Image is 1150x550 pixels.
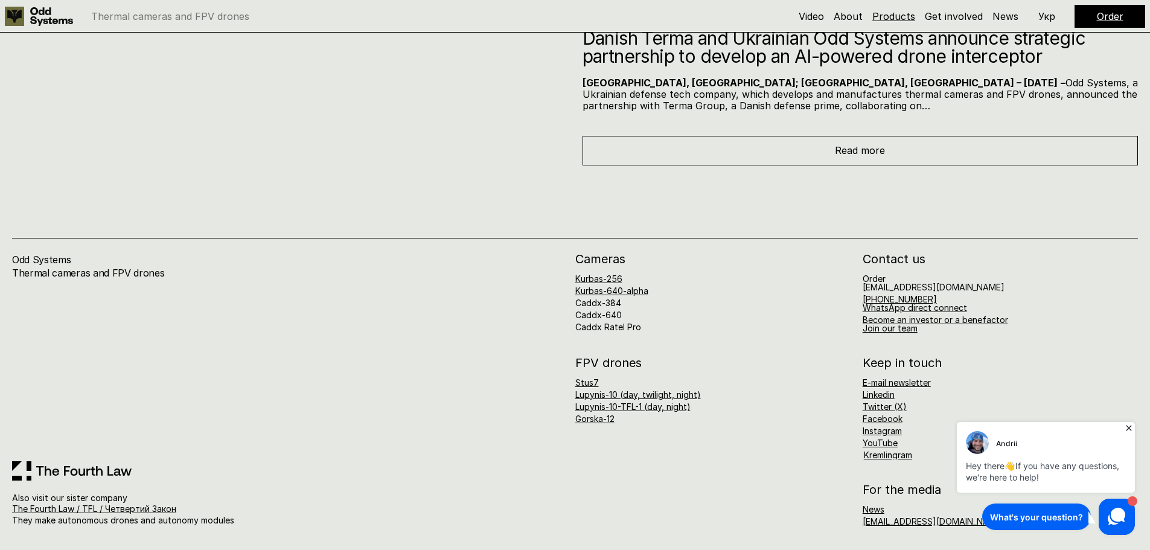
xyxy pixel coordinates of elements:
strong: [GEOGRAPHIC_DATA], [GEOGRAPHIC_DATA]; [GEOGRAPHIC_DATA], [GEOGRAPHIC_DATA] – [DATE] [583,77,1058,89]
h2: Danish Terma and Ukrainian Odd Systems announce strategic partnership to develop an AI-powered dr... [583,29,1139,65]
a: Lupynis-10 (day, twilight, night) [575,389,701,400]
strong: – [1061,77,1065,89]
a: Lupynis-10-TFL-1 (day, night) [575,401,691,412]
h4: Odd Systems Thermal cameras and FPV drones [12,253,286,293]
a: Get involved [925,10,983,22]
a: Gorska-12 [575,414,615,424]
span: Read more [835,144,885,156]
p: Also visit our sister company They make autonomous drones and autonomy modules [12,493,329,526]
a: Kremlingram [864,450,912,460]
iframe: HelpCrunch [954,418,1138,538]
a: About [834,10,863,22]
a: Join our team [863,323,918,333]
a: Become an investor or a benefactor [863,315,1008,325]
h2: Cameras [575,253,851,265]
h2: Keep in touch [863,357,942,369]
p: Thermal cameras and FPV drones [91,11,249,21]
a: Kurbas-640-alpha [575,286,648,296]
h2: Contact us [863,253,1138,265]
a: [EMAIL_ADDRESS][DOMAIN_NAME] [863,516,1005,526]
a: Caddx-640 [575,310,622,320]
a: YouTube [863,438,898,448]
h2: For the media [863,484,1138,496]
a: Kurbas-256 [575,273,622,284]
p: Odd Systems, a Ukrainian defense tech company, which develops and manufactures thermal cameras an... [583,77,1139,112]
a: Stus7 [575,377,599,388]
a: Caddx-384 [575,298,621,308]
a: Instagram [863,426,902,436]
a: Facebook [863,414,902,424]
a: Order [1097,10,1123,22]
a: News [863,504,884,514]
a: Products [872,10,915,22]
a: News [992,10,1018,22]
a: Video [799,10,824,22]
h2: FPV drones [575,357,851,369]
a: Caddx Ratel Pro [575,322,641,332]
a: Linkedin [863,389,895,400]
a: The Fourth Law / TFL / Четвертий Закон [12,504,176,514]
h6: Order [EMAIL_ADDRESS][DOMAIN_NAME] [863,275,1005,292]
p: Укр [1038,11,1055,21]
a: [PHONE_NUMBER]WhatsApp direct connect [863,294,967,313]
a: E-mail newsletter [863,377,931,388]
a: Twitter (X) [863,401,907,412]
